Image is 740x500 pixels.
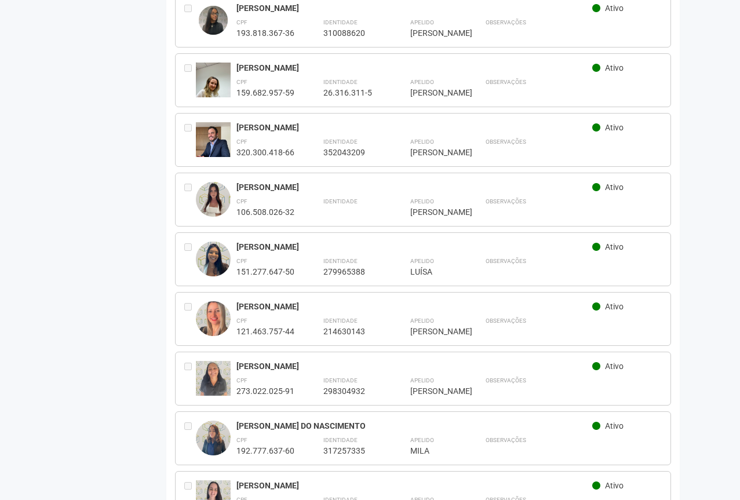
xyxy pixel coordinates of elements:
[236,258,247,264] strong: CPF
[323,267,381,277] div: 279965388
[323,79,358,85] strong: Identidade
[410,28,457,38] div: [PERSON_NAME]
[323,437,358,443] strong: Identidade
[410,386,457,396] div: [PERSON_NAME]
[236,480,593,491] div: [PERSON_NAME]
[410,326,457,337] div: [PERSON_NAME]
[236,63,593,73] div: [PERSON_NAME]
[196,301,231,336] img: user.jpg
[323,138,358,145] strong: Identidade
[236,28,294,38] div: 193.818.367-36
[236,317,247,324] strong: CPF
[410,147,457,158] div: [PERSON_NAME]
[605,183,624,192] span: Ativo
[323,28,381,38] div: 310088620
[605,63,624,72] span: Ativo
[184,182,196,217] div: Entre em contato com a Aministração para solicitar o cancelamento ou 2a via
[486,437,526,443] strong: Observações
[410,79,434,85] strong: Apelido
[236,19,247,25] strong: CPF
[486,19,526,25] strong: Observações
[410,138,434,145] strong: Apelido
[184,63,196,98] div: Entre em contato com a Aministração para solicitar o cancelamento ou 2a via
[323,317,358,324] strong: Identidade
[410,446,457,456] div: MILA
[323,326,381,337] div: 214630143
[486,258,526,264] strong: Observações
[196,242,231,276] img: user.jpg
[236,326,294,337] div: 121.463.757-44
[323,386,381,396] div: 298304932
[184,301,196,337] div: Entre em contato com a Aministração para solicitar o cancelamento ou 2a via
[323,147,381,158] div: 352043209
[605,123,624,132] span: Ativo
[486,138,526,145] strong: Observações
[184,122,196,158] div: Entre em contato com a Aministração para solicitar o cancelamento ou 2a via
[236,267,294,277] div: 151.277.647-50
[236,301,593,312] div: [PERSON_NAME]
[486,377,526,384] strong: Observações
[184,3,196,38] div: Entre em contato com a Aministração para solicitar o cancelamento ou 2a via
[486,79,526,85] strong: Observações
[323,377,358,384] strong: Identidade
[196,3,231,38] img: user.jpg
[605,3,624,13] span: Ativo
[410,198,434,205] strong: Apelido
[410,258,434,264] strong: Apelido
[410,87,457,98] div: [PERSON_NAME]
[196,122,231,157] img: user.jpg
[486,198,526,205] strong: Observações
[323,198,358,205] strong: Identidade
[236,147,294,158] div: 320.300.418-66
[605,421,624,430] span: Ativo
[323,258,358,264] strong: Identidade
[410,267,457,277] div: LUÍSA
[196,361,231,396] img: user.jpg
[236,386,294,396] div: 273.022.025-91
[184,421,196,456] div: Entre em contato com a Aministração para solicitar o cancelamento ou 2a via
[236,3,593,13] div: [PERSON_NAME]
[605,242,624,251] span: Ativo
[236,122,593,133] div: [PERSON_NAME]
[236,87,294,98] div: 159.682.957-59
[410,19,434,25] strong: Apelido
[236,79,247,85] strong: CPF
[486,317,526,324] strong: Observações
[236,138,247,145] strong: CPF
[410,317,434,324] strong: Apelido
[236,377,247,384] strong: CPF
[236,446,294,456] div: 192.777.637-60
[236,361,593,371] div: [PERSON_NAME]
[410,437,434,443] strong: Apelido
[236,207,294,217] div: 106.508.026-32
[410,377,434,384] strong: Apelido
[605,302,624,311] span: Ativo
[323,19,358,25] strong: Identidade
[236,198,247,205] strong: CPF
[323,446,381,456] div: 317257335
[605,362,624,371] span: Ativo
[605,481,624,490] span: Ativo
[236,421,593,431] div: [PERSON_NAME] DO NASCIMENTO
[323,87,381,98] div: 26.316.311-5
[184,361,196,396] div: Entre em contato com a Aministração para solicitar o cancelamento ou 2a via
[196,63,231,109] img: user.jpg
[184,242,196,277] div: Entre em contato com a Aministração para solicitar o cancelamento ou 2a via
[196,421,231,455] img: user.jpg
[410,207,457,217] div: [PERSON_NAME]
[236,182,593,192] div: [PERSON_NAME]
[196,182,231,217] img: user.jpg
[236,437,247,443] strong: CPF
[236,242,593,252] div: [PERSON_NAME]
